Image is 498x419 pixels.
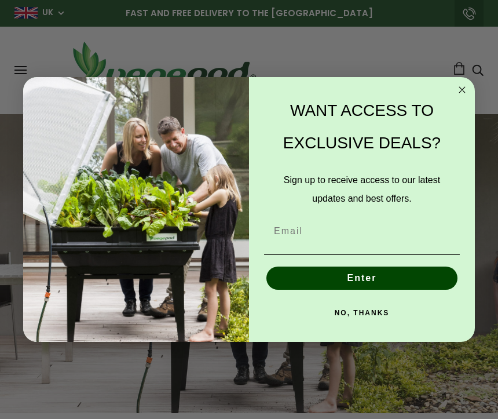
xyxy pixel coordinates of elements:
[455,83,469,97] button: Close dialog
[264,254,460,255] img: underline
[23,77,249,342] img: e9d03583-1bb1-490f-ad29-36751b3212ff.jpeg
[264,301,460,325] button: NO, THANKS
[283,101,441,152] span: WANT ACCESS TO EXCLUSIVE DEALS?
[284,175,440,203] span: Sign up to receive access to our latest updates and best offers.
[264,220,460,243] input: Email
[266,267,457,290] button: Enter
